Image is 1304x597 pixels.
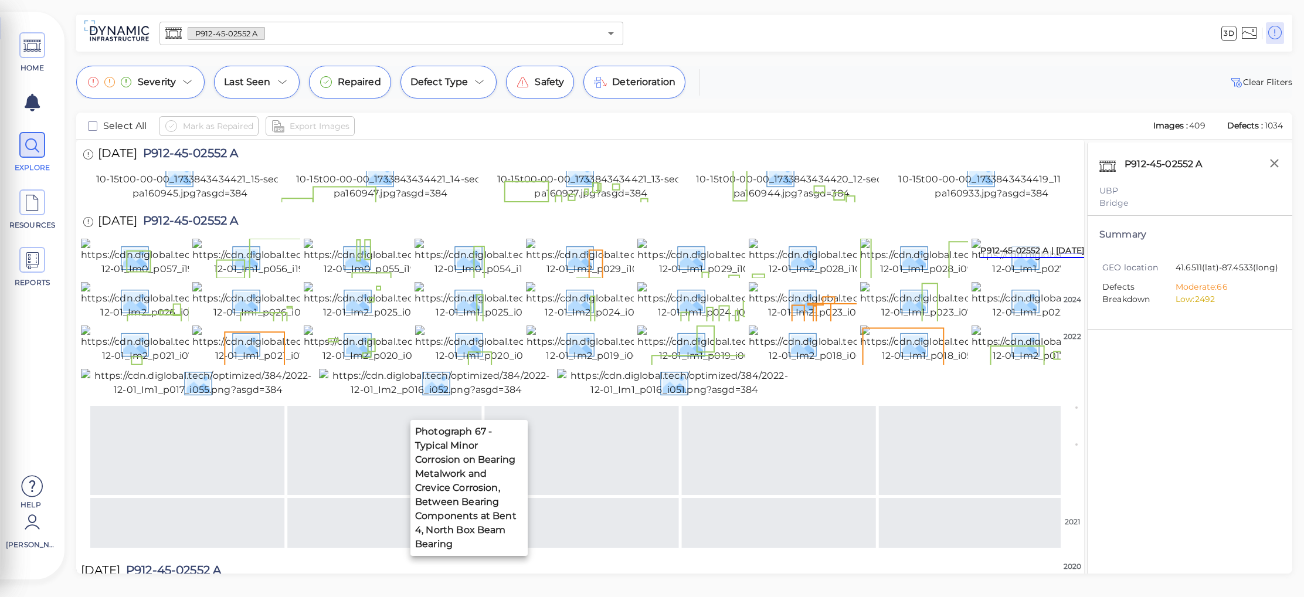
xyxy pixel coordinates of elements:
img: https://cdn.diglobal.tech/width210/384/2022-12-01_Im1_p056_i195.png?asgd=384 [192,239,405,276]
li: Moderate: 66 [1176,281,1272,293]
div: Bridge [1099,197,1281,209]
img: https://cdn.diglobal.tech/width210/384/2022-12-01_Im2_p023_i080.png?asgd=384 [749,282,962,320]
img: https://cdn.diglobal.tech/width210/384/2022-12-01_Im1_p026_i091.png?asgd=384 [192,282,405,320]
img: https://cdn.diglobal.tech/width210/384/2022-12-01_Im1_p023_i079.png?asgd=384 [860,282,1073,320]
div: 2024 [1061,294,1084,305]
span: Help [6,500,56,509]
span: [DATE] [98,147,137,163]
span: HOME [8,63,57,73]
img: https://cdn.diglobal.tech/optimized/384/2022-12-01_Im1_p017_i055.png?asgd=384 [81,369,315,397]
button: Open [603,25,619,42]
img: https://cdn.diglobal.tech/optimized/384/2022-12-01_Im1_p016_i051.png?asgd=384 [557,369,792,397]
img: https://cdn.diglobal.tech/optimized/384/2024-10-15t00-00-00_1733843434419_11-sed-pa160933.jpg?asg... [882,149,1101,201]
img: https://cdn.diglobal.tech/width210/384/2022-12-01_Im1_p021_i071.png?asgd=384 [192,325,405,363]
span: Clear Fliters [1229,75,1292,89]
img: https://cdn.diglobal.tech/width210/384/2022-12-01_Im1_p025_i087.png?asgd=384 [415,282,627,320]
div: UBP [1099,185,1281,197]
span: REPORTS [8,277,57,288]
span: Defect Type [410,75,468,89]
img: https://cdn.diglobal.tech/width210/384/2022-12-01_Im1_p019_i063.png?asgd=384 [637,325,850,363]
span: Severity [138,75,176,89]
img: https://cdn.diglobal.tech/width210/384/2022-12-01_Im1_p029_i103.png?asgd=384 [637,239,850,276]
img: https://cdn.diglobal.tech/width210/384/2022-12-01_Im0_p057_i198.png?asgd=384 [81,239,294,276]
img: https://cdn.diglobal.tech/width210/384/2022-12-01_Im1_p020_i067.png?asgd=384 [415,325,628,363]
span: Deterioration [612,75,675,89]
iframe: Chat [1254,544,1295,588]
span: Images : [1152,120,1190,131]
img: https://cdn.diglobal.tech/width210/384/2022-12-01_Im2_p029_i104.png?asgd=384 [526,239,739,276]
img: https://cdn.diglobal.tech/optimized/384/2024-10-15t00-00-00_1733843434421_13-sed-pa160927.jpg?asg... [482,149,701,201]
span: 1034 [1265,120,1283,131]
img: https://cdn.diglobal.tech/width210/384/2022-12-01_Im1_p028_i099.png?asgd=384 [860,239,1073,276]
img: https://cdn.diglobal.tech/width210/384/2022-12-01_Im2_p019_i064.png?asgd=384 [527,325,739,363]
div: Summary [1099,228,1281,242]
span: RESOURCES [8,220,57,230]
span: P912-45-02552 A [188,28,264,39]
img: https://cdn.diglobal.tech/optimized/384/2022-12-01_Im2_p016_i052.png?asgd=384 [319,369,553,397]
img: https://cdn.diglobal.tech/width210/384/2022-12-01_Im0_p055_i190.png?asgd=384 [304,239,517,276]
div: P912-45-02552 A | [DATE] [980,245,1084,258]
span: P912-45-02552 A [137,147,238,163]
img: https://cdn.diglobal.tech/width210/384/2022-12-01_Im2_p021_i072.png?asgd=384 [81,325,294,363]
img: https://cdn.diglobal.tech/width210/384/2022-12-01_Im2_p020_i068.png?asgd=384 [304,325,517,363]
span: 41.6511 (lat) -87.4533 (long) [1176,262,1278,275]
img: https://cdn.diglobal.tech/width210/384/2022-12-01_Im2_p024_i084.png?asgd=384 [526,282,739,320]
span: [PERSON_NAME] [6,540,56,550]
span: Mark as Repaired [183,119,253,133]
img: https://cdn.diglobal.tech/width210/384/2022-12-01_Im1_p022_i075.png?asgd=384 [972,282,1184,320]
span: EXPLORE [8,162,57,173]
div: P912-45-02552 A [1122,154,1217,179]
img: https://cdn.diglobal.tech/optimized/384/2024-10-15t00-00-00_1733843434421_14-sed-pa160947.jpg?asg... [281,149,500,201]
div: 2021 [1061,517,1084,527]
span: 3D [1221,26,1236,41]
img: https://cdn.diglobal.tech/width210/384/2022-12-01_Im2_p028_i100.png?asgd=384 [749,239,962,276]
img: https://cdn.diglobal.tech/width210/384/2022-12-01_Im1_p027_i095.png?asgd=384 [972,239,1184,276]
span: Defects : [1226,120,1265,131]
img: https://cdn.diglobal.tech/width210/384/2022-12-01_Im2_p025_i088.png?asgd=384 [304,282,517,320]
div: 2020 [1061,561,1084,572]
span: Safety [535,75,564,89]
span: [DATE] [98,215,137,230]
img: https://cdn.diglobal.tech/optimized/384/2024-10-15t00-00-00_1733843434420_12-sed-pa160944.jpg?asg... [682,149,901,201]
img: https://cdn.diglobal.tech/optimized/384/2024-10-15t00-00-00_1733843434421_15-sed-pa160945.jpg?asg... [81,149,300,201]
span: GEO location [1102,262,1176,274]
span: Defects Breakdown [1102,281,1176,306]
img: https://cdn.diglobal.tech/width210/384/2022-12-01_Im2_p026_i092.png?asgd=384 [81,282,294,320]
span: Select All [103,119,147,133]
img: https://cdn.diglobal.tech/width210/384/2022-12-01_Im2_p018_i060.png?asgd=384 [749,325,962,363]
span: Repaired [338,75,381,89]
div: 2022 [1061,331,1084,342]
img: https://cdn.diglobal.tech/width210/384/2022-12-01_Im0_p054_i186.png?asgd=384 [415,239,627,276]
img: https://cdn.diglobal.tech/width210/384/2022-12-01_Im2_p017_i056.png?asgd=384 [972,325,1184,363]
img: https://cdn.diglobal.tech/width210/384/2022-12-01_Im1_p024_i083.png?asgd=384 [637,282,850,320]
img: https://cdn.diglobal.tech/width210/384/2022-12-01_Im1_p018_i059.png?asgd=384 [860,325,1073,363]
span: 409 [1189,120,1205,131]
span: Export Images [290,119,349,133]
span: [DATE] [81,564,120,576]
span: P912-45-02552 A [137,215,238,230]
li: Low: 2492 [1176,293,1272,306]
span: P912-45-02552 A [120,564,221,576]
span: Last Seen [224,75,270,89]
